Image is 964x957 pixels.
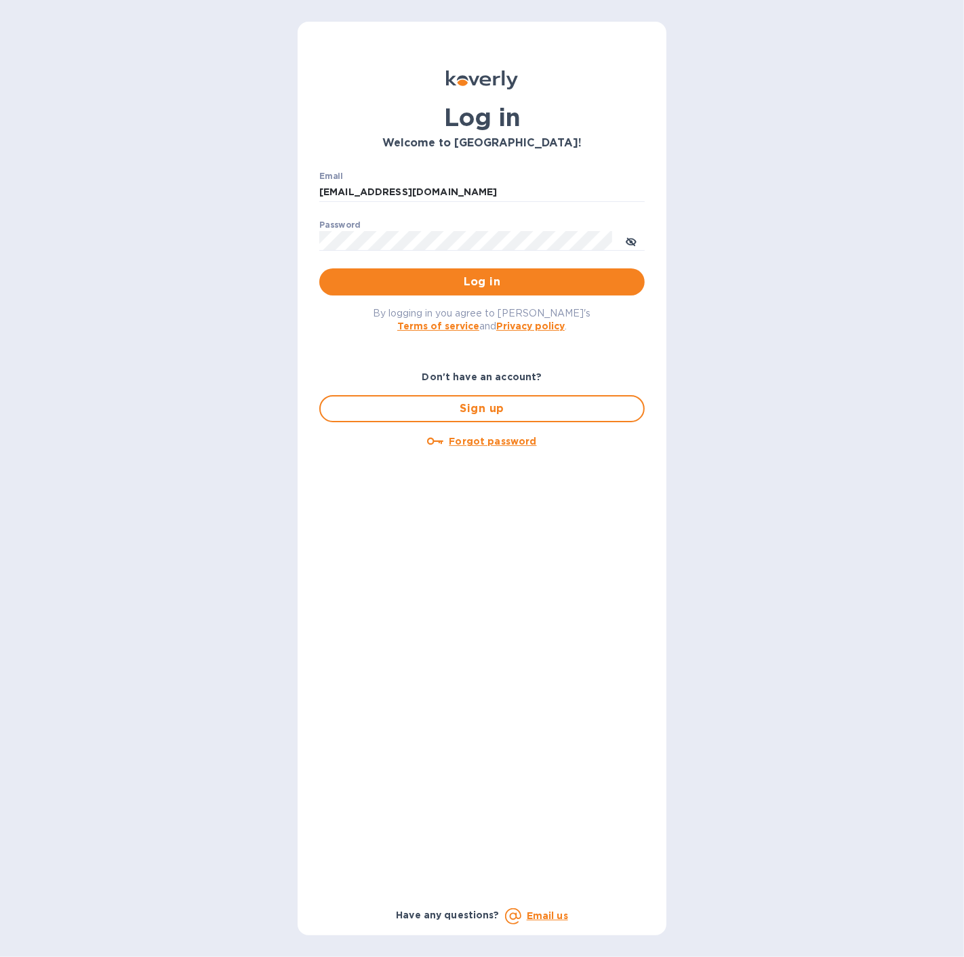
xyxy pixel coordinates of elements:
[319,103,645,131] h1: Log in
[374,308,591,331] span: By logging in you agree to [PERSON_NAME]'s and .
[330,274,634,290] span: Log in
[449,436,536,447] u: Forgot password
[446,70,518,89] img: Koverly
[422,371,542,382] b: Don't have an account?
[396,910,500,920] b: Have any questions?
[527,910,568,921] a: Email us
[319,268,645,296] button: Log in
[319,137,645,150] h3: Welcome to [GEOGRAPHIC_DATA]!
[319,395,645,422] button: Sign up
[496,321,565,331] a: Privacy policy
[618,227,645,254] button: toggle password visibility
[397,321,479,331] a: Terms of service
[319,182,645,203] input: Enter email address
[332,401,632,417] span: Sign up
[319,172,343,180] label: Email
[319,221,361,229] label: Password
